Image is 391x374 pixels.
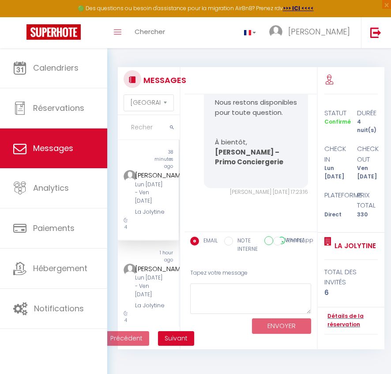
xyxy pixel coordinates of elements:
div: 1 hour ago [148,249,179,264]
span: [PERSON_NAME] [288,26,350,37]
span: Hébergement [33,263,87,274]
div: 6 [324,287,378,298]
div: [PERSON_NAME] [135,170,165,181]
img: logout [370,27,381,38]
div: [PERSON_NAME] [135,264,165,274]
div: Lun [DATE] [319,164,351,181]
span: Chercher [135,27,165,36]
div: Plateforme [319,190,351,211]
h3: MESSAGES [141,70,186,90]
span: Paiements [33,223,75,234]
div: La Jolytine [135,301,165,310]
div: 4 nuit(s) [351,118,383,135]
span: Réservations [33,102,84,113]
span: Calendriers [33,62,79,73]
button: ENVOYER [252,318,311,334]
a: ... [PERSON_NAME] [263,17,361,48]
div: check out [351,144,383,164]
span: Confirmé [324,118,351,125]
p: À bientôt, [215,137,297,177]
b: [PERSON_NAME] – Primo Conciergerie [215,147,283,167]
div: check in [319,144,351,164]
div: 330 [351,211,383,219]
div: Prix total [351,190,383,211]
div: durée [351,108,383,118]
div: [PERSON_NAME] [DATE] 17:23:16 [204,188,308,196]
span: Analytics [33,182,69,193]
label: NOTE INTERNE [233,237,258,253]
div: Direct [319,211,351,219]
img: ... [269,25,282,38]
div: Lun [DATE] - Ven [DATE] [135,274,165,299]
span: Messages [33,143,73,154]
div: La Jolytine [135,208,165,216]
span: 4 [124,224,127,230]
div: Lun [DATE] - Ven [DATE] [135,181,165,206]
input: Rechercher un mot clé [118,115,180,140]
a: Chercher [128,17,172,48]
span: Suivant [165,334,188,343]
div: total des invités [324,267,378,287]
a: >>> ICI <<<< [283,4,314,12]
div: 38 minutes ago [148,149,179,170]
img: ... [124,264,136,276]
span: Notifications [34,303,84,314]
span: Précédent [110,334,143,343]
img: Super Booking [26,24,81,40]
div: Tapez votre message [190,262,311,284]
a: La Jolytine [331,241,376,251]
span: 4 [124,317,127,324]
p: Nous restons disponibles pour toute question. [215,98,297,117]
div: Ven [DATE] [351,164,383,181]
a: Détails de la réservation [324,312,378,329]
div: statut [319,108,351,118]
button: Next [158,331,194,346]
label: RAPPEL [282,237,305,246]
img: ... [124,170,136,183]
label: EMAIL [199,237,218,246]
button: Previous [104,331,149,346]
